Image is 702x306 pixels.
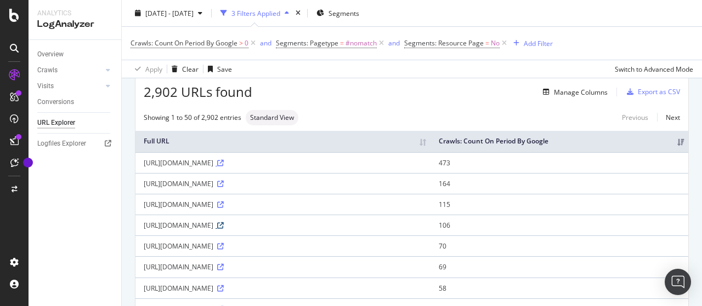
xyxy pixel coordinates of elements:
[37,80,103,92] a: Visits
[431,131,688,152] th: Crawls: Count On Period By Google: activate to sort column ascending
[622,83,680,101] button: Export as CSV
[144,113,241,122] div: Showing 1 to 50 of 2,902 entries
[250,114,294,121] span: Standard View
[539,85,608,99] button: Manage Columns
[293,8,303,19] div: times
[145,8,194,18] span: [DATE] - [DATE]
[388,38,400,48] button: and
[37,138,114,149] a: Logfiles Explorer
[610,60,693,78] button: Switch to Advanced Mode
[524,38,553,48] div: Add Filter
[167,60,199,78] button: Clear
[346,36,377,51] span: #nomatch
[144,221,422,230] div: [URL][DOMAIN_NAME]
[37,96,114,108] a: Conversions
[131,60,162,78] button: Apply
[37,117,75,129] div: URL Explorer
[37,138,86,149] div: Logfiles Explorer
[665,269,691,295] div: Open Intercom Messenger
[239,38,243,48] span: >
[203,60,232,78] button: Save
[312,4,364,22] button: Segments
[485,38,489,48] span: =
[431,152,688,173] td: 473
[37,65,103,76] a: Crawls
[144,262,422,272] div: [URL][DOMAIN_NAME]
[657,109,680,125] a: Next
[131,4,207,22] button: [DATE] - [DATE]
[37,117,114,129] a: URL Explorer
[260,38,271,48] button: and
[182,64,199,73] div: Clear
[431,256,688,277] td: 69
[144,158,422,168] div: [URL][DOMAIN_NAME]
[340,38,344,48] span: =
[23,158,33,168] div: Tooltip anchor
[491,36,500,51] span: No
[217,64,232,73] div: Save
[135,131,431,152] th: Full URL: activate to sort column ascending
[231,8,280,18] div: 3 Filters Applied
[329,8,359,18] span: Segments
[404,38,484,48] span: Segments: Resource Page
[37,9,112,18] div: Analytics
[509,37,553,50] button: Add Filter
[216,4,293,22] button: 3 Filters Applied
[431,173,688,194] td: 164
[144,179,422,188] div: [URL][DOMAIN_NAME]
[144,241,422,251] div: [URL][DOMAIN_NAME]
[37,18,112,31] div: LogAnalyzer
[431,215,688,235] td: 106
[37,96,74,108] div: Conversions
[144,284,422,293] div: [URL][DOMAIN_NAME]
[554,88,608,97] div: Manage Columns
[431,194,688,215] td: 115
[37,65,58,76] div: Crawls
[144,83,252,101] span: 2,902 URLs found
[131,38,237,48] span: Crawls: Count On Period By Google
[245,36,248,51] span: 0
[431,278,688,298] td: 58
[37,49,64,60] div: Overview
[431,235,688,256] td: 70
[615,64,693,73] div: Switch to Advanced Mode
[276,38,338,48] span: Segments: Pagetype
[638,87,680,96] div: Export as CSV
[144,200,422,209] div: [URL][DOMAIN_NAME]
[37,49,114,60] a: Overview
[37,80,54,92] div: Visits
[145,64,162,73] div: Apply
[246,110,298,125] div: neutral label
